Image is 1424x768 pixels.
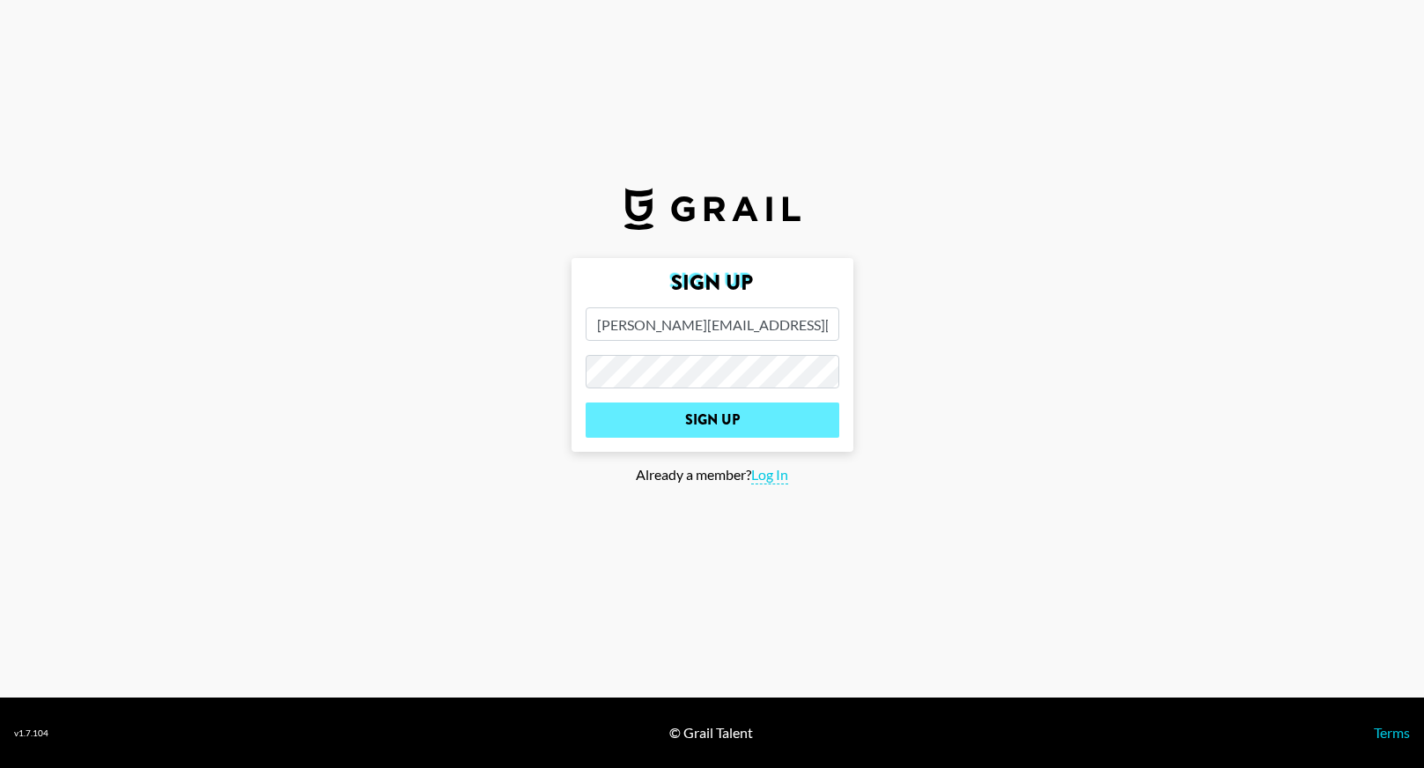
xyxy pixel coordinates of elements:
a: Terms [1374,724,1410,741]
img: Grail Talent Logo [624,188,801,230]
div: Already a member? [14,466,1410,484]
div: © Grail Talent [669,724,753,742]
span: Log In [751,466,788,484]
input: Email [586,307,839,341]
div: v 1.7.104 [14,727,48,739]
input: Sign Up [586,402,839,438]
h2: Sign Up [586,272,839,293]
